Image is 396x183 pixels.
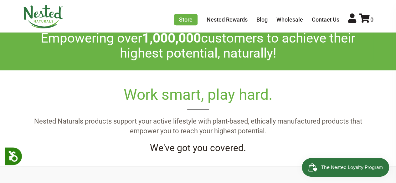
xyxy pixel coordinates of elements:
h4: We've got you covered. [23,143,373,154]
a: Contact Us [312,16,339,23]
a: Blog [256,16,268,23]
a: Wholesale [276,16,303,23]
h2: Empowering over customers to achieve their highest potential, naturally! [23,31,373,61]
img: Nested Naturals [23,5,64,28]
a: 0 [359,16,373,23]
iframe: Button to open loyalty program pop-up [302,158,390,177]
span: 1,000,000 [142,30,201,46]
p: Nested Naturals products support your active lifestyle with plant-based, ethically manufactured p... [23,117,373,136]
span: 0 [370,16,373,23]
h2: Work smart, play hard. [23,86,373,110]
a: Store [174,14,198,25]
a: Nested Rewards [207,16,248,23]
